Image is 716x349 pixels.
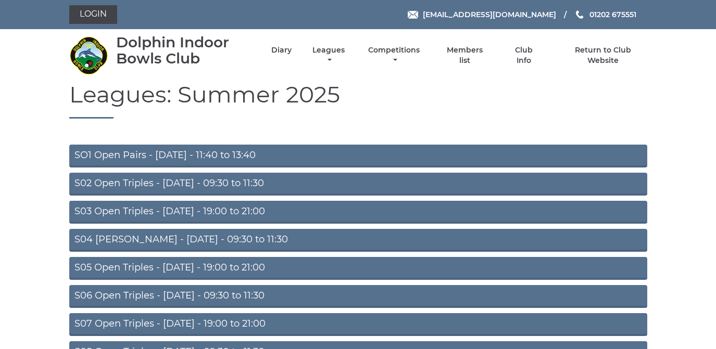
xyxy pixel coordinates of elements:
[69,285,647,308] a: S06 Open Triples - [DATE] - 09:30 to 11:30
[441,45,488,66] a: Members list
[559,45,647,66] a: Return to Club Website
[408,9,556,20] a: Email [EMAIL_ADDRESS][DOMAIN_NAME]
[69,82,647,119] h1: Leagues: Summer 2025
[69,313,647,336] a: S07 Open Triples - [DATE] - 19:00 to 21:00
[271,45,292,55] a: Diary
[589,10,636,19] span: 01202 675551
[69,5,117,24] a: Login
[69,145,647,167] a: SO1 Open Pairs - [DATE] - 11:40 to 13:40
[310,45,347,66] a: Leagues
[116,34,253,67] div: Dolphin Indoor Bowls Club
[507,45,541,66] a: Club Info
[69,257,647,280] a: S05 Open Triples - [DATE] - 19:00 to 21:00
[69,36,108,75] img: Dolphin Indoor Bowls Club
[69,173,647,196] a: S02 Open Triples - [DATE] - 09:30 to 11:30
[423,10,556,19] span: [EMAIL_ADDRESS][DOMAIN_NAME]
[69,229,647,252] a: S04 [PERSON_NAME] - [DATE] - 09:30 to 11:30
[408,11,418,19] img: Email
[366,45,423,66] a: Competitions
[69,201,647,224] a: S03 Open Triples - [DATE] - 19:00 to 21:00
[574,9,636,20] a: Phone us 01202 675551
[576,10,583,19] img: Phone us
